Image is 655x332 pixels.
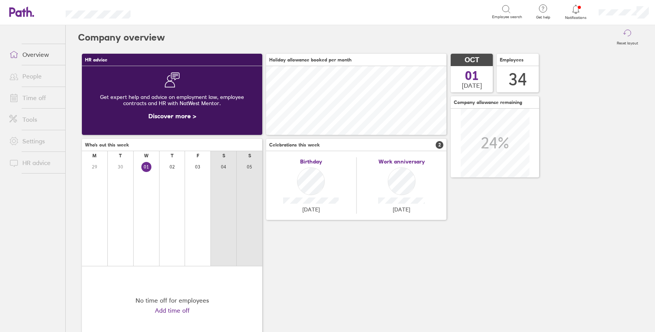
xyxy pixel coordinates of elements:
div: Search [151,8,171,15]
a: HR advice [3,155,65,170]
span: OCT [465,56,479,64]
span: HR advice [85,57,107,63]
span: Get help [531,15,556,20]
a: Settings [3,133,65,149]
span: Employee search [492,15,522,19]
span: [DATE] [302,206,320,213]
a: Add time off [155,307,190,314]
span: Employees [500,57,524,63]
div: Get expert help and advice on employment law, employee contracts and HR with NatWest Mentor. [88,88,256,112]
a: Notifications [563,4,589,20]
button: Reset layout [612,25,643,50]
div: T [171,153,173,158]
div: No time off for employees [136,297,209,304]
a: People [3,68,65,84]
div: S [248,153,251,158]
div: F [197,153,199,158]
span: 2 [436,141,443,149]
div: S [222,153,225,158]
span: Company allowance remaining [454,100,522,105]
div: M [92,153,97,158]
div: 34 [509,70,527,89]
h2: Company overview [78,25,165,50]
span: Celebrations this week [269,142,320,148]
span: [DATE] [462,82,482,89]
span: Holiday allowance booked per month [269,57,351,63]
span: [DATE] [393,206,410,213]
a: Overview [3,47,65,62]
span: Who's out this week [85,142,129,148]
span: 01 [465,70,479,82]
span: Birthday [300,158,322,165]
a: Discover more > [148,112,196,120]
label: Reset layout [612,39,643,46]
span: Notifications [563,15,589,20]
span: Work anniversary [378,158,425,165]
a: Tools [3,112,65,127]
a: Time off [3,90,65,106]
div: W [144,153,149,158]
div: T [119,153,122,158]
